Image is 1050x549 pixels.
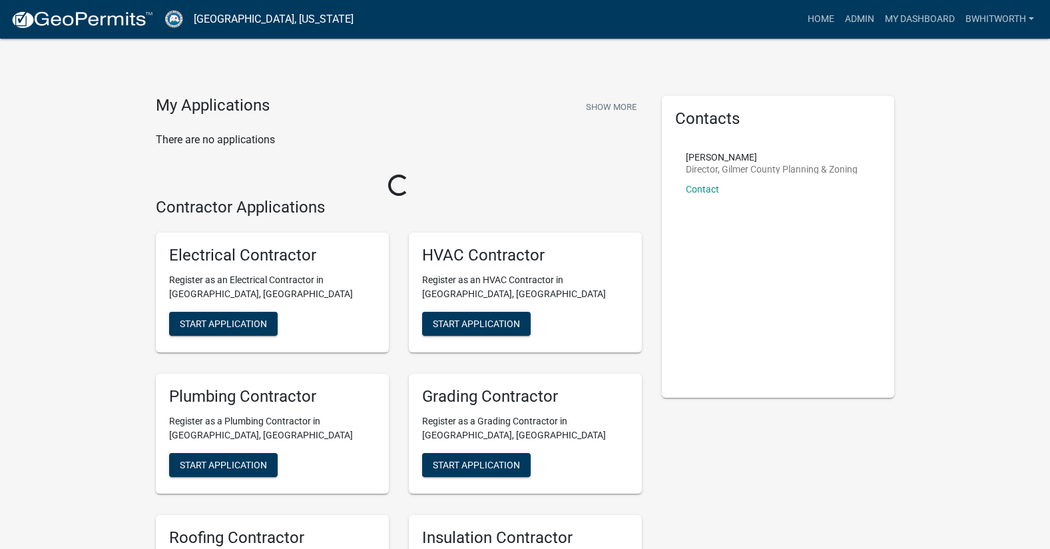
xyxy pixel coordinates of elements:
[169,414,376,442] p: Register as a Plumbing Contractor in [GEOGRAPHIC_DATA], [GEOGRAPHIC_DATA]
[581,96,642,118] button: Show More
[169,453,278,477] button: Start Application
[802,7,840,32] a: Home
[686,184,719,195] a: Contact
[422,246,629,265] h5: HVAC Contractor
[169,273,376,301] p: Register as an Electrical Contractor in [GEOGRAPHIC_DATA], [GEOGRAPHIC_DATA]
[156,96,270,116] h4: My Applications
[422,528,629,548] h5: Insulation Contractor
[180,459,267,470] span: Start Application
[960,7,1039,32] a: BWhitworth
[422,414,629,442] p: Register as a Grading Contractor in [GEOGRAPHIC_DATA], [GEOGRAPHIC_DATA]
[169,528,376,548] h5: Roofing Contractor
[180,318,267,329] span: Start Application
[686,165,858,174] p: Director, Gilmer County Planning & Zoning
[169,246,376,265] h5: Electrical Contractor
[686,153,858,162] p: [PERSON_NAME]
[156,198,642,217] h4: Contractor Applications
[422,312,531,336] button: Start Application
[433,459,520,470] span: Start Application
[675,109,882,129] h5: Contacts
[164,10,183,28] img: Gilmer County, Georgia
[422,273,629,301] p: Register as an HVAC Contractor in [GEOGRAPHIC_DATA], [GEOGRAPHIC_DATA]
[156,132,642,148] p: There are no applications
[169,312,278,336] button: Start Application
[169,387,376,406] h5: Plumbing Contractor
[422,453,531,477] button: Start Application
[840,7,880,32] a: Admin
[433,318,520,329] span: Start Application
[880,7,960,32] a: My Dashboard
[194,8,354,31] a: [GEOGRAPHIC_DATA], [US_STATE]
[422,387,629,406] h5: Grading Contractor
